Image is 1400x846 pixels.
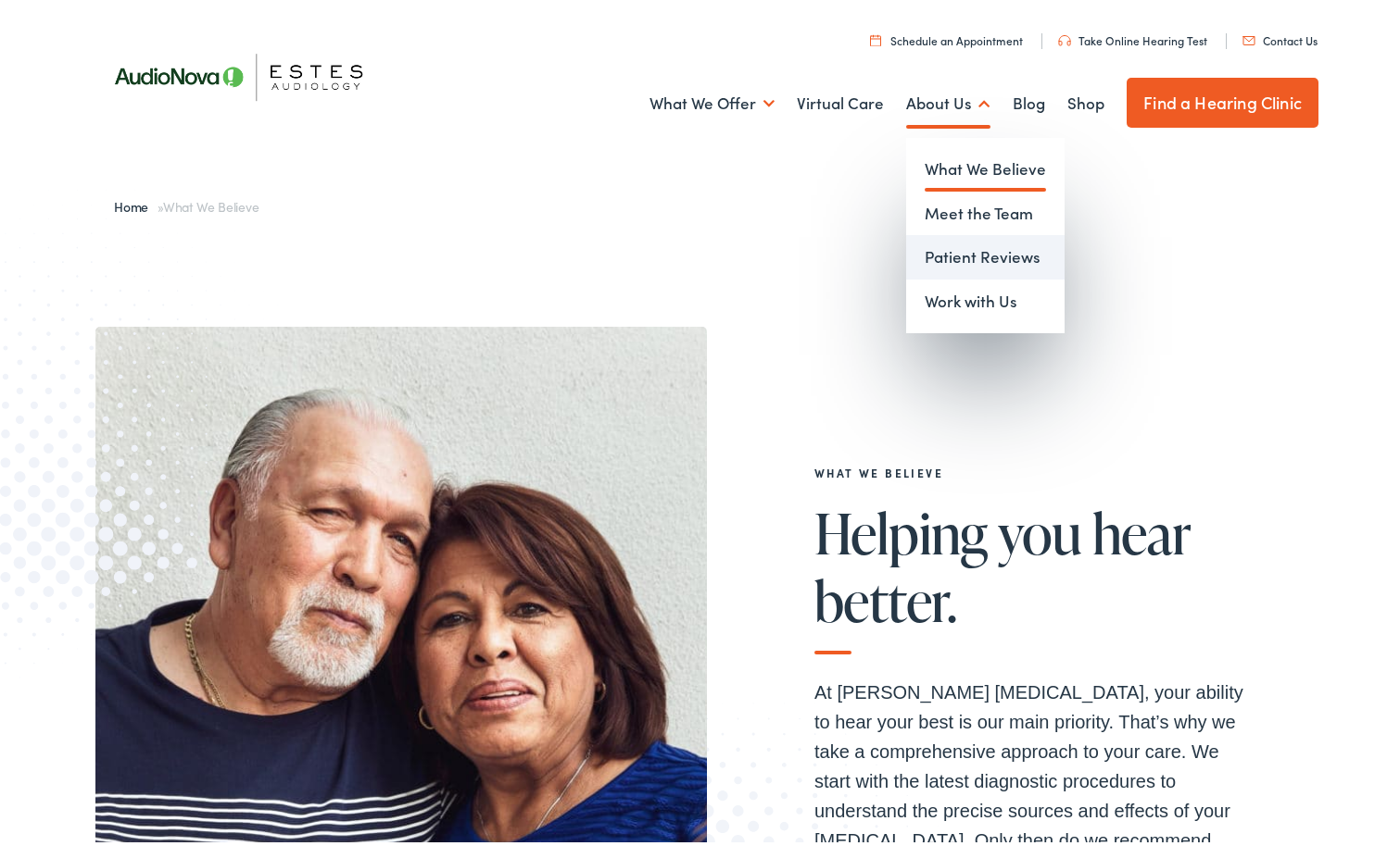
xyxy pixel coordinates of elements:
img: utility icon [1058,31,1071,43]
a: Find a Hearing Clinic [1127,74,1318,124]
a: Take Online Hearing Test [1058,29,1207,44]
a: Patient Reviews [906,231,1065,276]
img: utility icon [1242,32,1255,42]
span: you [998,499,1081,560]
a: Meet the Team [906,188,1065,232]
a: Work with Us [906,276,1065,320]
a: What We Believe [906,143,1065,188]
span: Helping [814,499,988,560]
img: utility icon [870,31,881,43]
a: What We Offer [650,66,775,134]
span: hear [1092,499,1192,560]
a: Virtual Care [797,66,884,134]
a: Blog [1013,66,1045,134]
span: better. [814,566,957,628]
h2: What We Believe [814,463,1259,476]
a: Shop [1067,66,1104,134]
a: About Us [906,66,990,134]
a: Schedule an Appointment [870,29,1023,44]
a: Contact Us [1242,29,1318,44]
